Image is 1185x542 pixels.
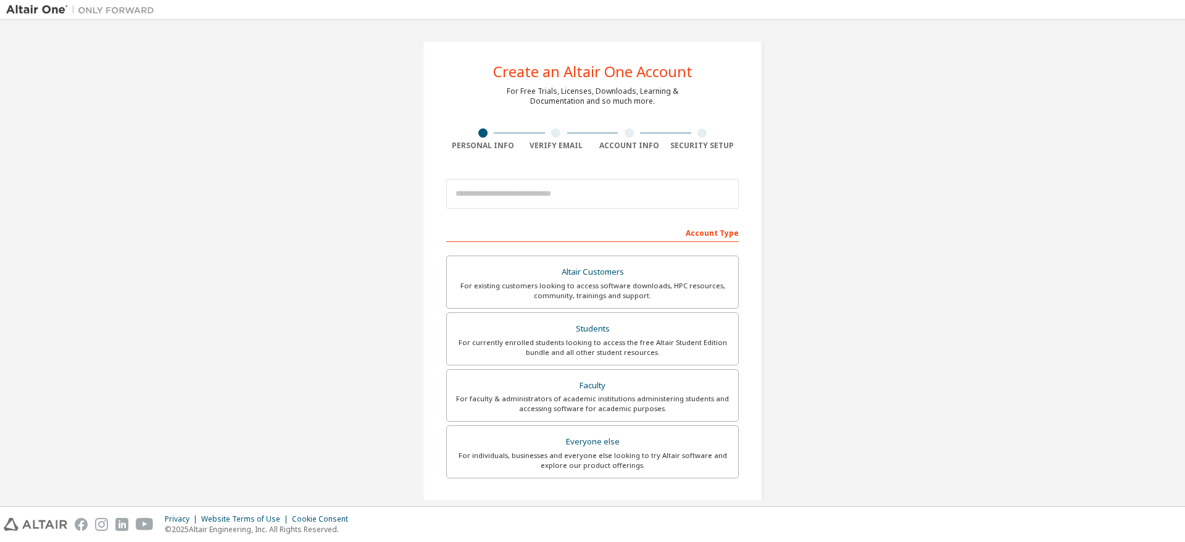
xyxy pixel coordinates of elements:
[454,451,731,470] div: For individuals, businesses and everyone else looking to try Altair software and explore our prod...
[6,4,160,16] img: Altair One
[454,264,731,281] div: Altair Customers
[201,514,292,524] div: Website Terms of Use
[446,497,739,517] div: Your Profile
[454,394,731,414] div: For faculty & administrators of academic institutions administering students and accessing softwa...
[454,433,731,451] div: Everyone else
[165,514,201,524] div: Privacy
[95,518,108,531] img: instagram.svg
[4,518,67,531] img: altair_logo.svg
[592,141,666,151] div: Account Info
[165,524,355,535] p: © 2025 Altair Engineering, Inc. All Rights Reserved.
[454,338,731,357] div: For currently enrolled students looking to access the free Altair Student Edition bundle and all ...
[292,514,355,524] div: Cookie Consent
[75,518,88,531] img: facebook.svg
[666,141,739,151] div: Security Setup
[454,320,731,338] div: Students
[520,141,593,151] div: Verify Email
[493,64,692,79] div: Create an Altair One Account
[454,281,731,301] div: For existing customers looking to access software downloads, HPC resources, community, trainings ...
[454,377,731,394] div: Faculty
[446,141,520,151] div: Personal Info
[115,518,128,531] img: linkedin.svg
[507,86,678,106] div: For Free Trials, Licenses, Downloads, Learning & Documentation and so much more.
[136,518,154,531] img: youtube.svg
[446,222,739,242] div: Account Type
